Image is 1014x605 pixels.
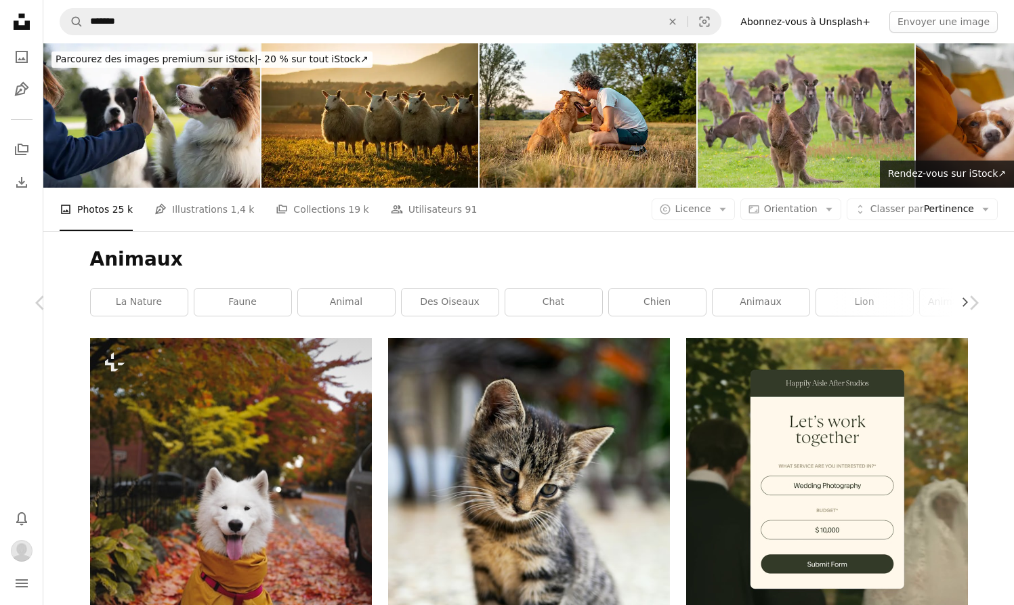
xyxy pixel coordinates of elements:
[847,199,998,220] button: Classer parPertinence
[609,289,706,316] a: chien
[261,43,478,188] img: Sheep Standing On Field Against Sky
[231,202,255,217] span: 1,4 k
[51,51,373,68] div: - 20 % sur tout iStock ↗
[870,203,924,214] span: Classer par
[732,11,879,33] a: Abonnez-vous à Unsplash+
[391,188,478,231] a: Utilisateurs 91
[348,202,368,217] span: 19 k
[764,203,818,214] span: Orientation
[60,9,83,35] button: Rechercher sur Unsplash
[402,289,499,316] a: des oiseaux
[276,188,368,231] a: Collections 19 k
[388,520,670,532] a: chaton tigré brun assis sur le sol
[91,289,188,316] a: la nature
[740,199,841,220] button: Orientation
[465,202,478,217] span: 91
[889,11,998,33] button: Envoyer une image
[56,54,258,64] span: Parcourez des images premium sur iStock |
[43,43,381,76] a: Parcourez des images premium sur iStock|- 20 % sur tout iStock↗
[480,43,696,188] img: Homme se liant avec un chien dans une prairie extérieure ensoleillée
[8,136,35,163] a: Collections
[8,169,35,196] a: Historique de téléchargement
[43,43,260,188] img: Border collie with owner training in a public park
[90,247,968,272] h1: Animaux
[698,43,914,188] img: Kangaroos in field
[8,537,35,564] button: Profil
[8,570,35,597] button: Menu
[675,203,711,214] span: Licence
[933,238,1014,368] a: Suivant
[8,76,35,103] a: Illustrations
[8,43,35,70] a: Photos
[713,289,809,316] a: Animaux
[298,289,395,316] a: animal
[8,505,35,532] button: Notifications
[194,289,291,316] a: faune
[154,188,254,231] a: Illustrations 1,4 k
[688,9,721,35] button: Recherche de visuels
[888,168,1006,179] span: Rendez-vous sur iStock ↗
[90,543,372,555] a: un chien blanc portant un imperméable jaune
[658,9,688,35] button: Effacer
[11,540,33,562] img: Avatar de l’utilisateur Louis Baguenault
[880,161,1014,188] a: Rendez-vous sur iStock↗
[652,199,735,220] button: Licence
[870,203,974,216] span: Pertinence
[60,8,721,35] form: Rechercher des visuels sur tout le site
[816,289,913,316] a: lion
[505,289,602,316] a: chat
